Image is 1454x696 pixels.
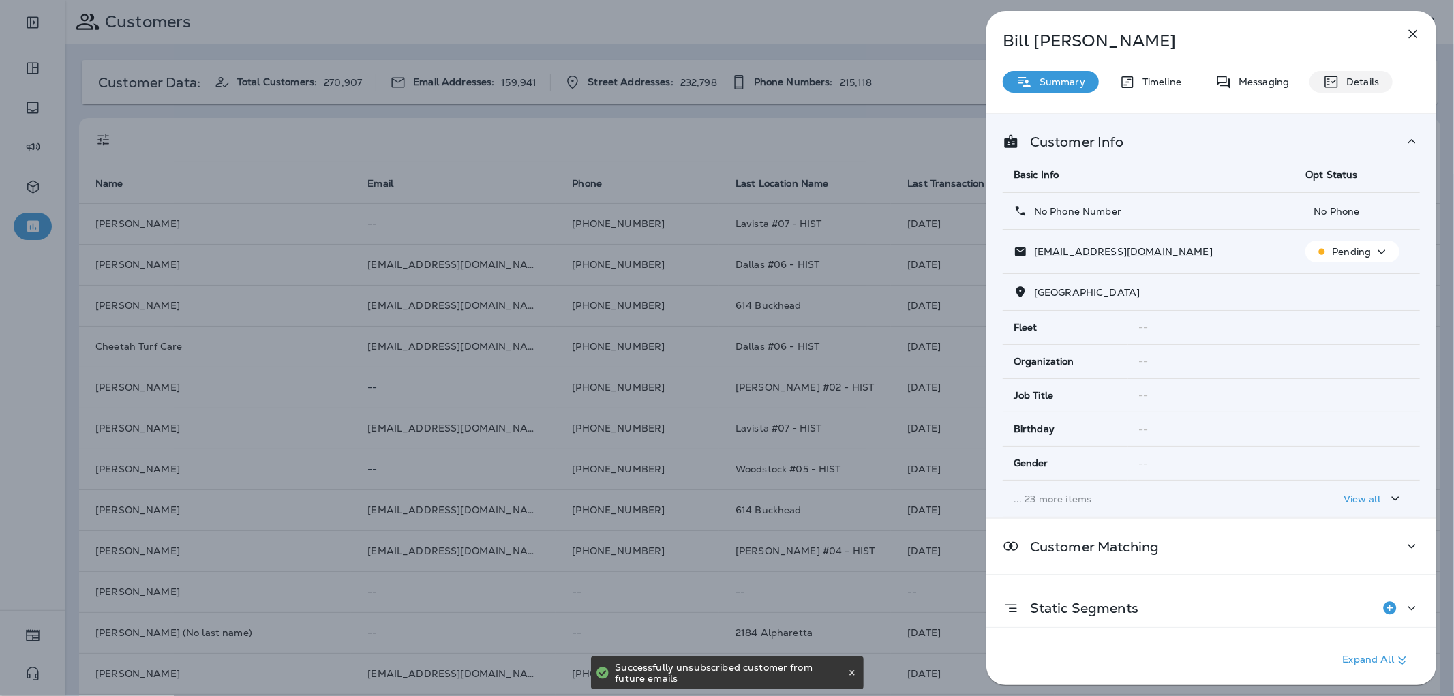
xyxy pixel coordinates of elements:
[1338,486,1409,511] button: View all
[1014,390,1053,402] span: Job Title
[1139,389,1149,402] span: --
[1343,652,1410,669] p: Expand All
[1019,136,1124,147] p: Customer Info
[1305,168,1357,181] span: Opt Status
[1027,206,1121,217] p: No Phone Number
[1344,494,1380,504] p: View all
[1376,594,1404,622] button: Add to Static Segment
[1027,246,1213,257] p: [EMAIL_ADDRESS][DOMAIN_NAME]
[1136,76,1181,87] p: Timeline
[1139,355,1149,367] span: --
[1019,541,1159,552] p: Customer Matching
[1014,356,1074,367] span: Organization
[1139,321,1149,333] span: --
[1014,457,1048,469] span: Gender
[1232,76,1289,87] p: Messaging
[1033,76,1085,87] p: Summary
[1014,423,1055,435] span: Birthday
[1014,494,1284,504] p: ... 23 more items
[1305,206,1409,217] p: No Phone
[1337,648,1416,673] button: Expand All
[1332,246,1371,257] p: Pending
[1003,31,1375,50] p: Bill [PERSON_NAME]
[616,656,845,689] div: Successfully unsubscribed customer from future emails
[1014,168,1059,181] span: Basic Info
[1339,76,1379,87] p: Details
[1034,286,1140,299] span: [GEOGRAPHIC_DATA]
[1019,603,1138,614] p: Static Segments
[1139,457,1149,470] span: --
[1139,423,1149,436] span: --
[1014,322,1038,333] span: Fleet
[1305,241,1399,262] button: Pending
